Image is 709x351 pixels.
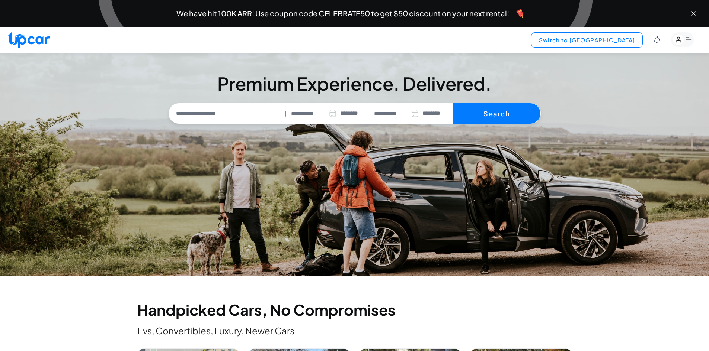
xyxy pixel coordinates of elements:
[176,10,509,17] span: We have hit 100K ARR! Use coupon code CELEBRATE50 to get $50 discount on your next rental!
[137,325,572,337] p: Evs, Convertibles, Luxury, Newer Cars
[690,10,697,17] button: Close banner
[7,32,50,48] img: Upcar Logo
[137,302,572,317] h2: Handpicked Cars, No Compromises
[453,103,540,124] button: Search
[285,109,287,118] span: |
[531,32,643,48] button: Switch to [GEOGRAPHIC_DATA]
[169,73,541,94] h3: Premium Experience. Delivered.
[365,109,370,118] span: —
